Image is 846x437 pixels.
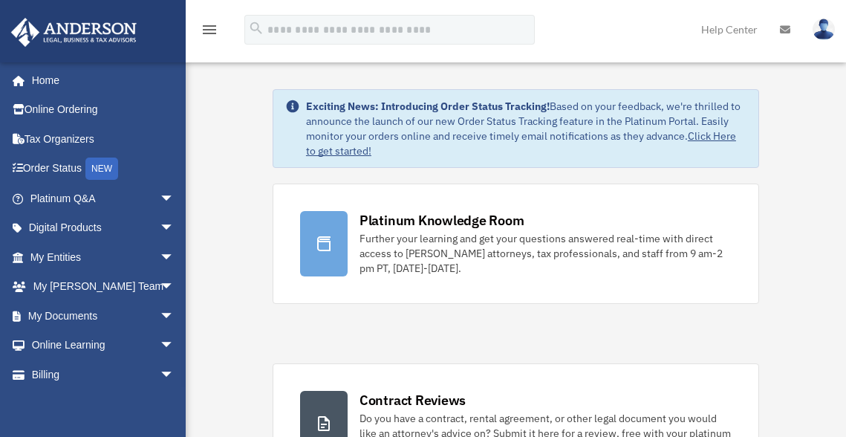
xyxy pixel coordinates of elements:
div: NEW [85,158,118,180]
a: Order StatusNEW [10,154,197,184]
span: arrow_drop_down [160,272,189,302]
div: Contract Reviews [359,391,466,410]
a: My Entitiesarrow_drop_down [10,242,197,272]
a: Online Ordering [10,95,197,125]
span: arrow_drop_down [160,242,189,273]
a: Billingarrow_drop_down [10,360,197,389]
span: arrow_drop_down [160,301,189,331]
strong: Exciting News: Introducing Order Status Tracking! [306,100,550,113]
a: menu [201,26,218,39]
span: arrow_drop_down [160,184,189,214]
span: arrow_drop_down [160,331,189,361]
a: My Documentsarrow_drop_down [10,301,197,331]
div: Further your learning and get your questions answered real-time with direct access to [PERSON_NAM... [359,231,732,276]
a: Platinum Knowledge Room Further your learning and get your questions answered real-time with dire... [273,184,759,304]
a: Platinum Q&Aarrow_drop_down [10,184,197,213]
a: Online Learningarrow_drop_down [10,331,197,360]
i: menu [201,21,218,39]
div: Platinum Knowledge Room [359,211,524,230]
div: Based on your feedback, we're thrilled to announce the launch of our new Order Status Tracking fe... [306,99,746,158]
a: Digital Productsarrow_drop_down [10,213,197,243]
span: arrow_drop_down [160,360,189,390]
i: search [248,20,264,36]
a: Home [10,65,189,95]
a: My [PERSON_NAME] Teamarrow_drop_down [10,272,197,302]
span: arrow_drop_down [160,213,189,244]
a: Click Here to get started! [306,129,736,158]
img: User Pic [813,19,835,40]
img: Anderson Advisors Platinum Portal [7,18,141,47]
a: Tax Organizers [10,124,197,154]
